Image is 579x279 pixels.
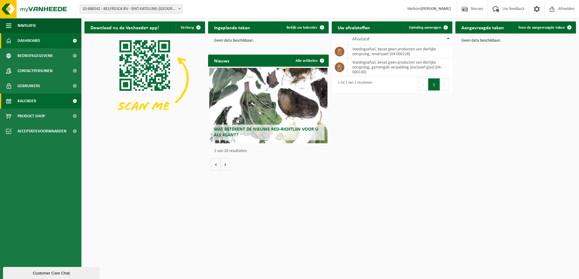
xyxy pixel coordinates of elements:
[176,21,204,33] button: Verberg
[84,21,165,33] h2: Download nu de Vanheede+ app!
[214,149,326,153] p: 1 van 10 resultaten
[209,68,327,143] a: Wat betekent de nieuwe RED-richtlijn voor u als klant?
[419,78,428,90] button: Previous
[286,26,318,30] span: Bekijk uw kalender
[17,109,45,124] span: Product Shop
[421,7,451,11] strong: [PERSON_NAME]
[17,94,36,109] span: Kalender
[208,55,235,66] h2: Nieuws
[291,55,328,67] a: Alle artikelen
[3,266,101,279] iframe: chat widget
[17,124,66,139] span: Acceptatievoorwaarden
[208,21,256,33] h2: Ingeplande taken
[80,5,182,13] span: 10-886542 - BELFRESCA BV - SINT-KATELIJNE-WAVER
[17,48,53,63] span: Bedrijfsgegevens
[352,37,369,42] span: Afvalstof
[282,21,328,33] a: Bekijk uw kalender
[428,78,440,90] button: 1
[181,26,194,30] span: Verberg
[335,78,372,91] div: 1 tot 2 van 2 resultaten
[440,78,449,90] button: Next
[17,18,36,33] span: Navigatie
[84,33,205,124] img: Download de VHEPlus App
[211,158,221,170] button: Vorige
[455,21,510,33] h2: Aangevraagde taken
[404,21,452,33] a: Ophaling aanvragen
[409,26,441,30] span: Ophaling aanvragen
[461,39,570,43] p: Geen data beschikbaar.
[17,78,40,94] span: Gebruikers
[348,58,452,76] td: voedingsafval, bevat geen producten van dierlijke oorsprong, gemengde verpakking (exclusief glas)...
[518,26,565,30] span: Toon de aangevraagde taken
[17,33,40,48] span: Dashboard
[80,5,183,14] span: 10-886542 - BELFRESCA BV - SINT-KATELIJNE-WAVER
[348,45,452,58] td: voedingsafval, bevat geen producten van dierlijke oorsprong, onverpakt (04-000128)
[17,63,52,78] span: Contactpersonen
[214,127,318,138] span: Wat betekent de nieuwe RED-richtlijn voor u als klant?
[332,21,376,33] h2: Uw afvalstoffen
[221,158,230,170] button: Volgende
[513,21,575,33] a: Toon de aangevraagde taken
[214,39,323,43] p: Geen data beschikbaar.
